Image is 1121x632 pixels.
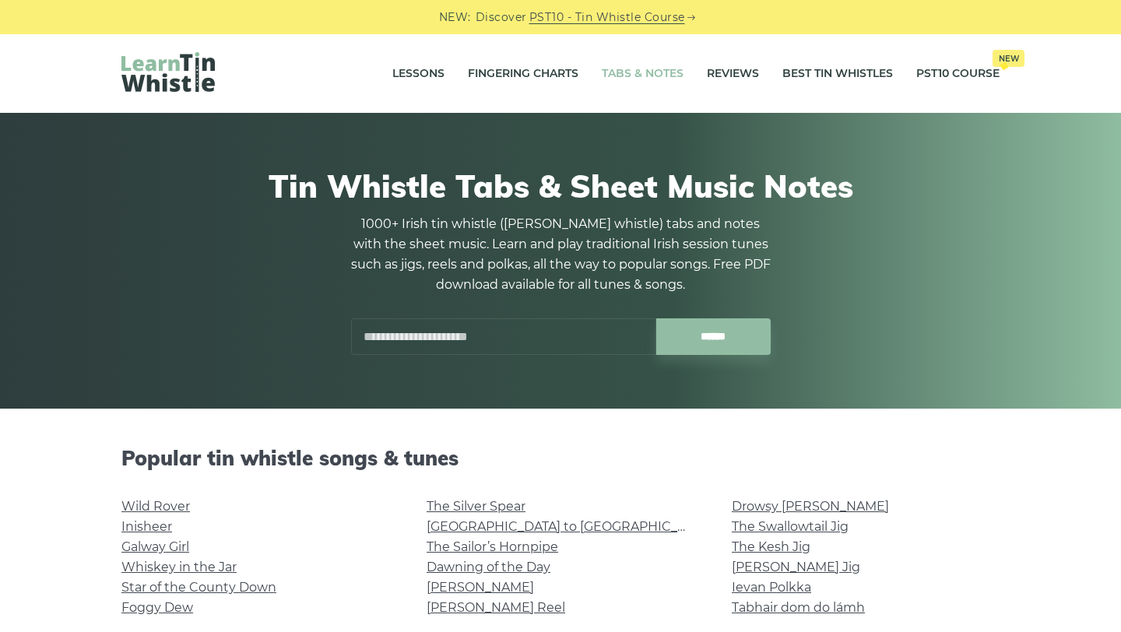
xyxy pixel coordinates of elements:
[732,539,810,554] a: The Kesh Jig
[121,539,189,554] a: Galway Girl
[121,167,1000,205] h1: Tin Whistle Tabs & Sheet Music Notes
[427,499,525,514] a: The Silver Spear
[121,446,1000,470] h2: Popular tin whistle songs & tunes
[350,214,771,295] p: 1000+ Irish tin whistle ([PERSON_NAME] whistle) tabs and notes with the sheet music. Learn and pl...
[121,52,215,92] img: LearnTinWhistle.com
[427,519,714,534] a: [GEOGRAPHIC_DATA] to [GEOGRAPHIC_DATA]
[782,54,893,93] a: Best Tin Whistles
[732,580,811,595] a: Ievan Polkka
[392,54,445,93] a: Lessons
[732,519,849,534] a: The Swallowtail Jig
[427,539,558,554] a: The Sailor’s Hornpipe
[121,600,193,615] a: Foggy Dew
[121,499,190,514] a: Wild Rover
[732,600,865,615] a: Tabhair dom do lámh
[732,499,889,514] a: Drowsy [PERSON_NAME]
[427,560,550,574] a: Dawning of the Day
[427,600,565,615] a: [PERSON_NAME] Reel
[468,54,578,93] a: Fingering Charts
[121,519,172,534] a: Inisheer
[121,580,276,595] a: Star of the County Down
[993,50,1024,67] span: New
[916,54,1000,93] a: PST10 CourseNew
[121,560,237,574] a: Whiskey in the Jar
[732,560,860,574] a: [PERSON_NAME] Jig
[707,54,759,93] a: Reviews
[602,54,683,93] a: Tabs & Notes
[427,580,534,595] a: [PERSON_NAME]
